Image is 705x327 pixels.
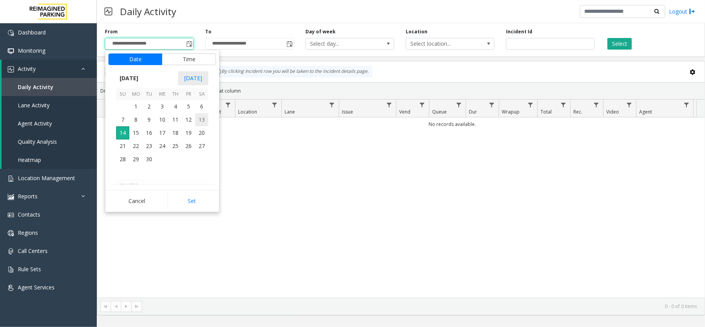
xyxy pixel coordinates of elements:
[406,28,427,35] label: Location
[116,179,208,192] th: [DATE]
[169,100,182,113] span: 4
[18,265,41,273] span: Rule Sets
[18,229,38,236] span: Regions
[182,100,195,113] span: 5
[406,38,477,49] span: Select location...
[129,113,142,126] td: Monday, September 8, 2025
[18,47,45,54] span: Monitoring
[8,66,14,72] img: 'icon'
[129,139,142,153] td: Monday, September 22, 2025
[116,126,129,139] td: Sunday, September 14, 2025
[195,100,208,113] span: 6
[116,139,129,153] td: Sunday, September 21, 2025
[182,139,195,153] span: 26
[2,133,97,151] a: Quality Analysis
[18,83,53,91] span: Daily Activity
[8,194,14,200] img: 'icon'
[624,100,635,110] a: Video Filter Menu
[384,100,395,110] a: Issue Filter Menu
[116,153,129,166] span: 28
[156,113,169,126] td: Wednesday, September 10, 2025
[142,153,156,166] td: Tuesday, September 30, 2025
[156,126,169,139] td: Wednesday, September 17, 2025
[269,100,280,110] a: Location Filter Menu
[195,126,208,139] span: 20
[306,38,376,49] span: Select day...
[8,30,14,36] img: 'icon'
[169,139,182,153] span: 25
[399,108,410,115] span: Vend
[525,100,536,110] a: Wrapup Filter Menu
[195,139,208,153] span: 27
[142,88,156,100] th: Tu
[97,100,705,298] div: Data table
[162,53,216,65] button: Time tab
[211,66,372,77] div: By clicking Incident row you will be taken to the incident details page.
[185,38,193,49] span: Toggle popup
[156,100,169,113] td: Wednesday, September 3, 2025
[195,113,208,126] span: 13
[116,2,180,21] h3: Daily Activity
[142,100,156,113] span: 2
[18,102,50,109] span: Lane Activity
[223,100,233,110] a: Lot Filter Menu
[606,108,619,115] span: Video
[18,156,41,163] span: Heatmap
[487,100,497,110] a: Dur Filter Menu
[182,113,195,126] span: 12
[169,100,182,113] td: Thursday, September 4, 2025
[18,65,36,72] span: Activity
[238,108,257,115] span: Location
[116,139,129,153] span: 21
[129,126,142,139] span: 15
[8,230,14,236] img: 'icon'
[8,248,14,255] img: 'icon'
[116,113,129,126] span: 7
[142,126,156,139] td: Tuesday, September 16, 2025
[540,108,552,115] span: Total
[108,193,165,210] button: Cancel
[327,100,337,110] a: Lane Filter Menu
[8,176,14,182] img: 'icon'
[285,108,295,115] span: Lane
[342,108,353,115] span: Issue
[305,28,336,35] label: Day of week
[502,108,520,115] span: Wrapup
[18,174,75,182] span: Location Management
[573,108,582,115] span: Rec.
[129,139,142,153] span: 22
[18,193,38,200] span: Reports
[18,120,52,127] span: Agent Activity
[2,78,97,96] a: Daily Activity
[169,88,182,100] th: Th
[129,88,142,100] th: Mo
[285,38,293,49] span: Toggle popup
[156,139,169,153] td: Wednesday, September 24, 2025
[169,126,182,139] td: Thursday, September 18, 2025
[182,126,195,139] span: 19
[195,139,208,153] td: Saturday, September 27, 2025
[142,139,156,153] td: Tuesday, September 23, 2025
[639,108,652,115] span: Agent
[105,28,118,35] label: From
[2,60,97,78] a: Activity
[205,28,211,35] label: To
[156,139,169,153] span: 24
[169,139,182,153] td: Thursday, September 25, 2025
[8,48,14,54] img: 'icon'
[591,100,602,110] a: Rec. Filter Menu
[506,28,532,35] label: Incident Id
[195,113,208,126] td: Saturday, September 13, 2025
[129,153,142,166] span: 29
[417,100,427,110] a: Vend Filter Menu
[169,113,182,126] td: Thursday, September 11, 2025
[8,285,14,291] img: 'icon'
[129,153,142,166] td: Monday, September 29, 2025
[182,113,195,126] td: Friday, September 12, 2025
[18,138,57,145] span: Quality Analysis
[182,126,195,139] td: Friday, September 19, 2025
[182,100,195,113] td: Friday, September 5, 2025
[116,126,129,139] span: 14
[142,153,156,166] span: 30
[18,247,48,255] span: Call Centers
